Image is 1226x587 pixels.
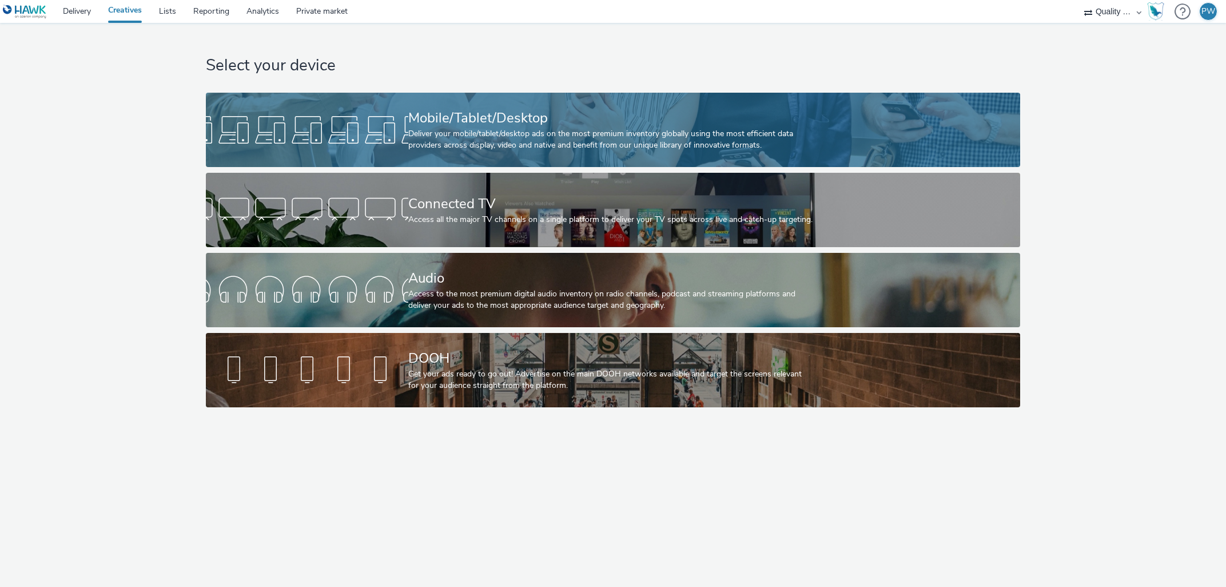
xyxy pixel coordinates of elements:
a: DOOHGet your ads ready to go out! Advertise on the main DOOH networks available and target the sc... [206,333,1021,407]
a: Mobile/Tablet/DesktopDeliver your mobile/tablet/desktop ads on the most premium inventory globall... [206,93,1021,167]
div: Access all the major TV channels on a single platform to deliver your TV spots across live and ca... [408,214,813,225]
div: DOOH [408,348,813,368]
img: Hawk Academy [1147,2,1164,21]
div: Connected TV [408,194,813,214]
a: Hawk Academy [1147,2,1169,21]
div: PW [1201,3,1215,20]
div: Audio [408,268,813,288]
div: Mobile/Tablet/Desktop [408,108,813,128]
img: undefined Logo [3,5,47,19]
a: Connected TVAccess all the major TV channels on a single platform to deliver your TV spots across... [206,173,1021,247]
div: Access to the most premium digital audio inventory on radio channels, podcast and streaming platf... [408,288,813,312]
div: Deliver your mobile/tablet/desktop ads on the most premium inventory globally using the most effi... [408,128,813,152]
a: AudioAccess to the most premium digital audio inventory on radio channels, podcast and streaming ... [206,253,1021,327]
h1: Select your device [206,55,1021,77]
div: Get your ads ready to go out! Advertise on the main DOOH networks available and target the screen... [408,368,813,392]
